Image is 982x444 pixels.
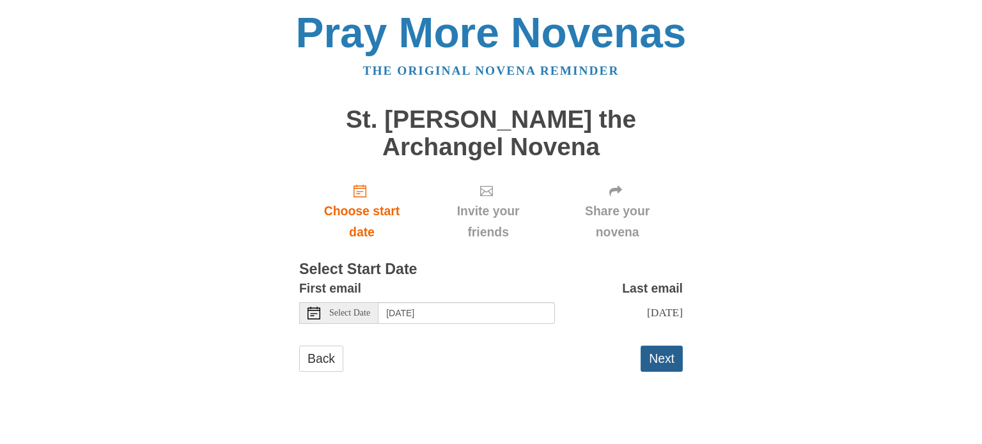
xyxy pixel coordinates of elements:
a: Pray More Novenas [296,9,687,56]
span: Invite your friends [437,201,539,243]
span: Choose start date [312,201,412,243]
span: Select Date [329,309,370,318]
div: Click "Next" to confirm your start date first. [425,173,552,249]
button: Next [641,346,683,372]
h3: Select Start Date [299,261,683,278]
label: Last email [622,278,683,299]
a: The original novena reminder [363,64,620,77]
span: [DATE] [647,306,683,319]
div: Click "Next" to confirm your start date first. [552,173,683,249]
a: Back [299,346,343,372]
span: Share your novena [565,201,670,243]
label: First email [299,278,361,299]
h1: St. [PERSON_NAME] the Archangel Novena [299,106,683,160]
a: Choose start date [299,173,425,249]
